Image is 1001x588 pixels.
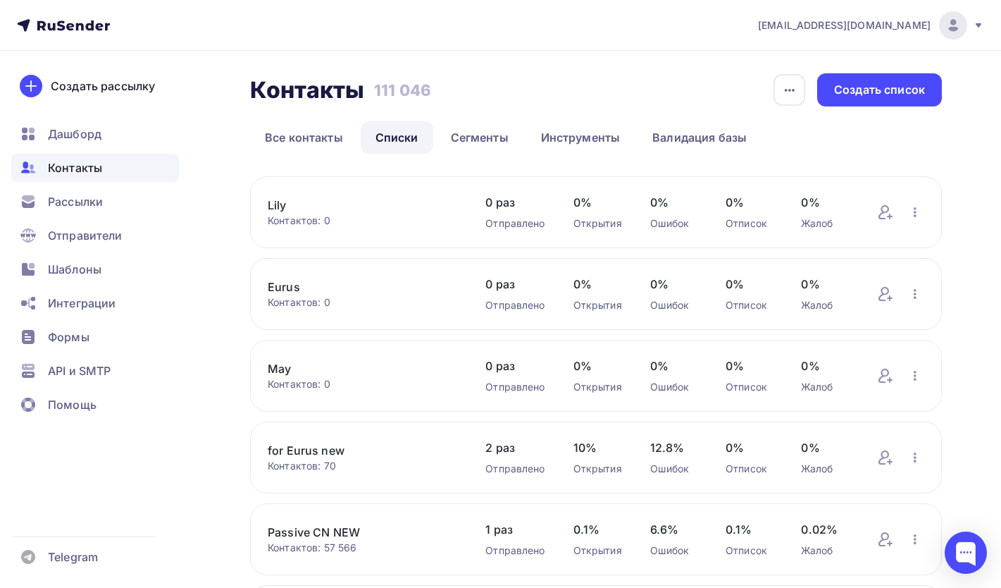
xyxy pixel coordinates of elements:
div: Отправлено [485,216,545,231]
div: Контактов: 0 [268,214,457,228]
span: 0.1% [726,521,773,538]
span: 0% [801,194,848,211]
span: 0 раз [485,276,545,293]
h3: 111 046 [374,80,431,100]
div: Жалоб [801,216,848,231]
div: Контактов: 57 566 [268,541,457,555]
div: Отписок [726,380,773,394]
span: 2 раз [485,439,545,456]
div: Открытия [573,380,622,394]
span: 0% [801,276,848,293]
div: Отправлено [485,544,545,558]
span: Отправители [48,227,123,244]
div: Контактов: 0 [268,377,457,391]
span: 0.1% [573,521,622,538]
a: Контакты [11,154,179,182]
span: 0.02% [801,521,848,538]
div: Отправлено [485,462,545,476]
div: Отписок [726,544,773,558]
a: Сегменты [436,121,523,154]
div: Жалоб [801,380,848,394]
div: Отписок [726,216,773,231]
div: Отписок [726,298,773,312]
a: Отправители [11,221,179,250]
div: Ошибок [650,544,697,558]
div: Ошибок [650,216,697,231]
div: Открытия [573,544,622,558]
a: Passive CN NEW [268,524,457,541]
div: Создать рассылку [51,78,155,94]
div: Отправлено [485,298,545,312]
span: 0 раз [485,357,545,374]
span: Рассылки [48,193,103,210]
span: 0% [801,439,848,456]
span: 0% [650,276,697,293]
div: Ошибок [650,380,697,394]
div: Открытия [573,462,622,476]
span: 0 раз [485,194,545,211]
a: Шаблоны [11,255,179,283]
span: 0% [650,194,697,211]
span: 12.8% [650,439,697,456]
span: 0% [573,194,622,211]
div: Жалоб [801,462,848,476]
span: 0% [650,357,697,374]
span: Помощь [48,396,97,413]
span: 10% [573,439,622,456]
div: Открытия [573,216,622,231]
span: 0% [573,276,622,293]
div: Жалоб [801,544,848,558]
span: 0% [801,357,848,374]
span: [EMAIL_ADDRESS][DOMAIN_NAME] [758,18,931,32]
a: Инструменты [526,121,635,154]
span: Дашборд [48,125,101,142]
span: Контакты [48,159,102,176]
a: Lily [268,197,457,214]
span: Telegram [48,549,98,565]
a: Eurus [268,278,457,295]
a: Формы [11,323,179,351]
div: Ошибок [650,298,697,312]
div: Ошибок [650,462,697,476]
a: [EMAIL_ADDRESS][DOMAIN_NAME] [758,11,984,39]
span: Интеграции [48,295,116,312]
div: Контактов: 0 [268,295,457,310]
div: Контактов: 70 [268,459,457,473]
div: Отправлено [485,380,545,394]
a: Рассылки [11,188,179,216]
div: Отписок [726,462,773,476]
div: Открытия [573,298,622,312]
span: 0% [573,357,622,374]
span: 0% [726,357,773,374]
a: Списки [361,121,433,154]
a: for Eurus new [268,442,457,459]
h2: Контакты [250,76,364,104]
span: 0% [726,276,773,293]
a: Валидация базы [638,121,761,154]
span: 0% [726,439,773,456]
div: Жалоб [801,298,848,312]
span: 1 раз [485,521,545,538]
span: Формы [48,329,89,345]
a: Дашборд [11,120,179,148]
a: Все контакты [250,121,358,154]
span: API и SMTP [48,362,111,379]
a: May [268,360,457,377]
span: 0% [726,194,773,211]
div: Создать список [834,82,925,98]
span: 6.6% [650,521,697,538]
span: Шаблоны [48,261,101,278]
